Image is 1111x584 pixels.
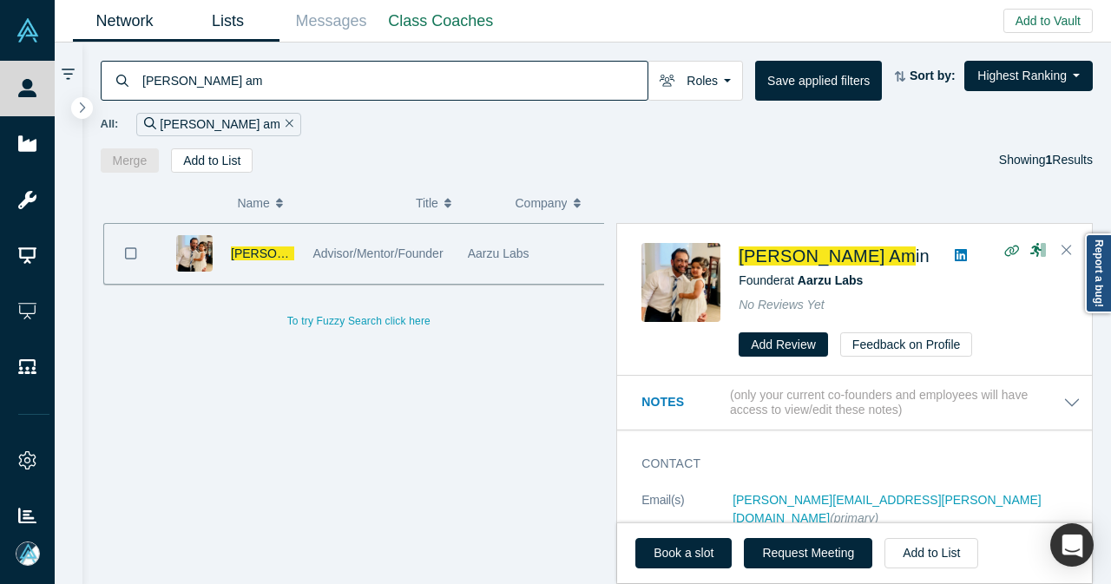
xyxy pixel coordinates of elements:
[231,246,361,260] a: [PERSON_NAME] Am
[231,246,352,260] span: [PERSON_NAME] Am
[1046,153,1053,167] strong: 1
[648,61,743,101] button: Roles
[1054,237,1080,265] button: Close
[383,1,499,42] a: Class Coaches
[171,148,253,173] button: Add to List
[730,388,1063,417] p: (only your current co-founders and employees will have access to view/edit these notes)
[176,1,279,42] a: Lists
[16,541,40,566] img: Mia Scott's Account
[884,538,978,568] button: Add to List
[916,246,930,266] span: in
[999,148,1093,173] div: Showing
[641,388,1081,417] button: Notes (only your current co-founders and employees will have access to view/edit these notes)
[733,493,1042,525] a: [PERSON_NAME][EMAIL_ADDRESS][PERSON_NAME][DOMAIN_NAME]
[641,491,733,546] dt: Email(s)
[641,243,720,322] img: Swapnil Amin's Profile Image
[840,332,973,357] button: Feedback on Profile
[516,185,597,221] button: Company
[101,148,160,173] button: Merge
[280,115,293,135] button: Remove Filter
[237,185,398,221] button: Name
[739,332,828,357] button: Add Review
[312,246,443,260] span: Advisor/Mentor/Founder
[798,273,863,287] a: Aarzu Labs
[275,310,443,332] button: To try Fuzzy Search click here
[1046,153,1093,167] span: Results
[279,1,383,42] a: Messages
[104,224,158,284] button: Bookmark
[416,185,497,221] button: Title
[739,298,825,312] span: No Reviews Yet
[416,185,438,221] span: Title
[739,246,916,266] span: [PERSON_NAME] Am
[910,69,956,82] strong: Sort by:
[635,538,732,568] a: Book a slot
[744,538,872,568] button: Request Meeting
[641,393,726,411] h3: Notes
[141,60,648,101] input: Search by name, title, company, summary, expertise, investment criteria or topics of focus
[755,61,882,101] button: Save applied filters
[136,113,300,136] div: [PERSON_NAME] am
[1085,233,1111,313] a: Report a bug!
[516,185,568,221] span: Company
[101,115,119,133] span: All:
[237,185,269,221] span: Name
[739,273,863,287] span: Founder at
[468,246,529,260] span: Aarzu Labs
[964,61,1093,91] button: Highest Ranking
[16,18,40,43] img: Alchemist Vault Logo
[1003,9,1093,33] button: Add to Vault
[176,235,213,272] img: Swapnil Amin's Profile Image
[73,1,176,42] a: Network
[739,246,930,266] a: [PERSON_NAME] Amin
[641,455,1056,473] h3: Contact
[830,511,878,525] span: (primary)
